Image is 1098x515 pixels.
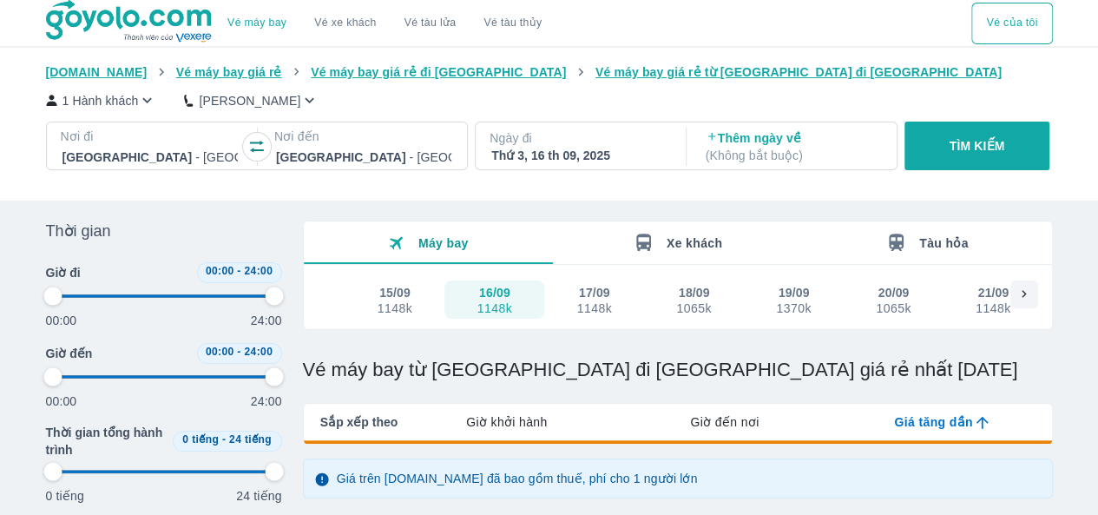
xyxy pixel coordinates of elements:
[46,312,77,329] p: 00:00
[274,128,453,145] p: Nơi đến
[214,3,556,44] div: choose transportation mode
[236,487,281,505] p: 24 tiếng
[491,147,667,164] div: Thứ 3, 16 th 09, 2025
[878,284,910,301] div: 20/09
[229,433,272,446] span: 24 tiếng
[470,3,556,44] button: Vé tàu thủy
[418,236,469,250] span: Máy bay
[977,284,1009,301] div: 21/09
[61,128,240,145] p: Nơi đi
[490,129,668,147] p: Ngày đi
[46,393,77,410] p: 00:00
[62,92,139,109] p: 1 Hành khách
[676,301,711,315] div: 1065k
[345,281,1010,319] div: scrollable day and price
[206,265,234,277] span: 00:00
[679,284,710,301] div: 18/09
[251,312,282,329] p: 24:00
[222,433,226,446] span: -
[779,284,810,301] div: 19/09
[46,424,166,459] span: Thời gian tổng hành trình
[46,221,111,241] span: Thời gian
[477,301,512,315] div: 1148k
[206,346,234,358] span: 00:00
[199,92,300,109] p: [PERSON_NAME]
[303,358,1053,382] h1: Vé máy bay từ [GEOGRAPHIC_DATA] đi [GEOGRAPHIC_DATA] giá rẻ nhất [DATE]
[46,487,84,505] p: 0 tiếng
[251,393,282,410] p: 24:00
[971,3,1052,44] div: choose transportation mode
[876,301,911,315] div: 1065k
[46,264,81,281] span: Giờ đi
[595,65,1002,79] span: Vé máy bay giá rẻ từ [GEOGRAPHIC_DATA] đi [GEOGRAPHIC_DATA]
[378,301,412,315] div: 1148k
[690,413,759,431] span: Giờ đến nơi
[971,3,1052,44] button: Vé của tôi
[576,301,611,315] div: 1148k
[182,433,219,446] span: 0 tiếng
[244,346,273,358] span: 24:00
[237,265,240,277] span: -
[227,17,286,30] a: Vé máy bay
[976,301,1010,315] div: 1148k
[379,284,411,301] div: 15/09
[314,17,376,30] a: Vé xe khách
[311,65,566,79] span: Vé máy bay giá rẻ đi [GEOGRAPHIC_DATA]
[46,345,93,362] span: Giờ đến
[904,122,1049,170] button: TÌM KIẾM
[579,284,610,301] div: 17/09
[176,65,282,79] span: Vé máy bay giá rẻ
[244,265,273,277] span: 24:00
[776,301,811,315] div: 1370k
[398,404,1051,440] div: lab API tabs example
[479,284,510,301] div: 16/09
[237,346,240,358] span: -
[184,91,319,109] button: [PERSON_NAME]
[46,63,1053,81] nav: breadcrumb
[337,470,698,487] p: Giá trên [DOMAIN_NAME] đã bao gồm thuế, phí cho 1 người lớn
[894,413,972,431] span: Giá tăng dần
[706,129,881,164] p: Thêm ngày về
[320,413,398,431] span: Sắp xếp theo
[950,137,1005,155] p: TÌM KIẾM
[919,236,969,250] span: Tàu hỏa
[667,236,722,250] span: Xe khách
[46,65,148,79] span: [DOMAIN_NAME]
[706,147,881,164] p: ( Không bắt buộc )
[391,3,470,44] a: Vé tàu lửa
[466,413,547,431] span: Giờ khởi hành
[46,91,157,109] button: 1 Hành khách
